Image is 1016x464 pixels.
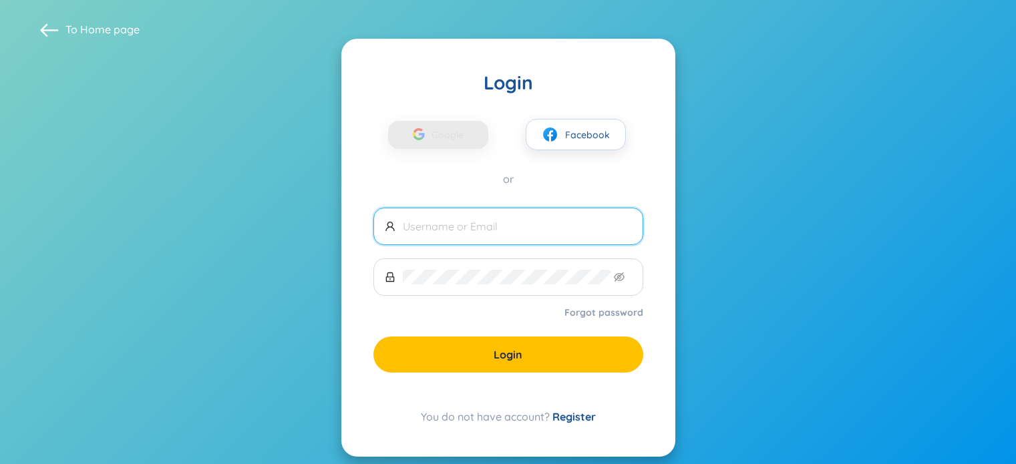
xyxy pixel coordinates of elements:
input: Username or Email [403,219,632,234]
span: eye-invisible [614,272,625,282]
div: or [373,172,643,186]
button: facebookFacebook [526,119,626,150]
div: Login [373,71,643,95]
div: You do not have account? [373,409,643,425]
button: Google [388,121,488,149]
a: Forgot password [564,306,643,319]
a: Register [552,410,596,423]
button: Login [373,336,643,373]
span: lock [385,272,395,282]
span: Login [494,347,522,362]
a: Home page [80,23,140,36]
span: To [65,22,140,37]
img: facebook [542,126,558,143]
span: user [385,221,395,232]
span: Facebook [565,128,610,142]
span: Google [432,121,470,149]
